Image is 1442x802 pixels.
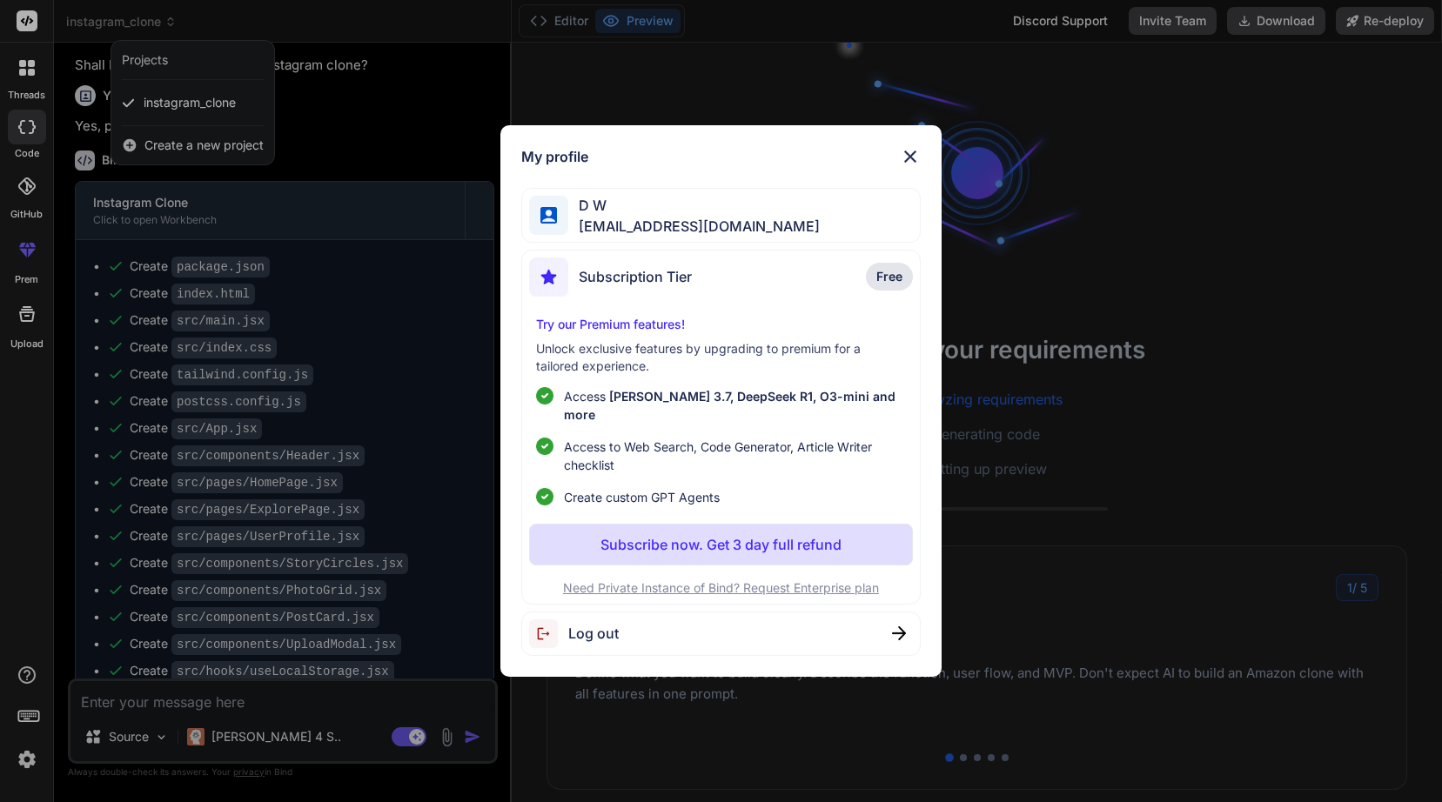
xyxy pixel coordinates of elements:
[568,195,820,216] span: D W
[564,387,905,424] p: Access
[529,257,568,297] img: subscription
[564,389,895,422] span: [PERSON_NAME] 3.7, DeepSeek R1, O3-mini and more
[529,524,912,565] button: Subscribe now. Get 3 day full refund
[892,626,906,640] img: close
[540,207,557,224] img: profile
[600,534,842,555] p: Subscribe now. Get 3 day full refund
[529,579,912,597] p: Need Private Instance of Bind? Request Enterprise plan
[536,488,553,505] img: checklist
[536,340,905,375] p: Unlock exclusive features by upgrading to premium for a tailored experience.
[536,438,553,455] img: checklist
[564,488,720,506] span: Create custom GPT Agents
[529,619,568,648] img: logout
[876,268,902,285] span: Free
[536,387,553,404] img: checklist
[568,623,619,644] span: Log out
[568,216,820,237] span: [EMAIL_ADDRESS][DOMAIN_NAME]
[579,266,692,287] span: Subscription Tier
[521,146,588,167] h1: My profile
[564,438,905,474] span: Access to Web Search, Code Generator, Article Writer checklist
[536,316,905,333] p: Try our Premium features!
[900,146,921,167] img: close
